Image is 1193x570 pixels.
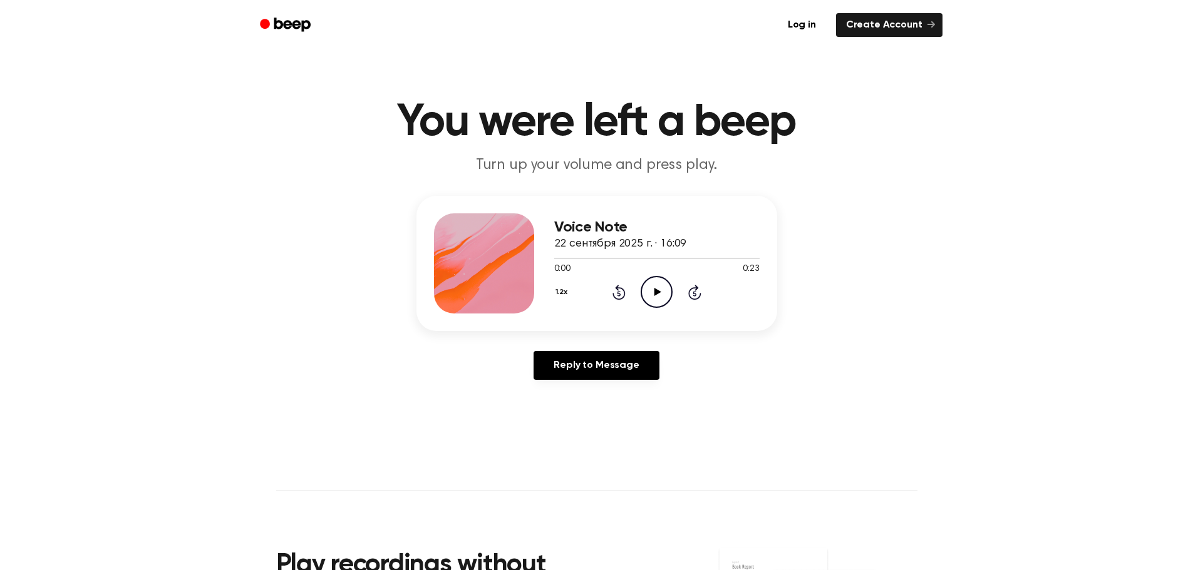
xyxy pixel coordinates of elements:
h1: You were left a beep [276,100,917,145]
h3: Voice Note [554,219,760,236]
a: Create Account [836,13,943,37]
span: 0:00 [554,263,571,276]
p: Turn up your volume and press play. [356,155,837,176]
a: Reply to Message [534,351,659,380]
a: Beep [251,13,322,38]
a: Log in [775,11,829,39]
span: 22 сентября 2025 г. · 16:09 [554,238,687,250]
button: 1.2x [554,282,572,303]
span: 0:23 [743,263,759,276]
